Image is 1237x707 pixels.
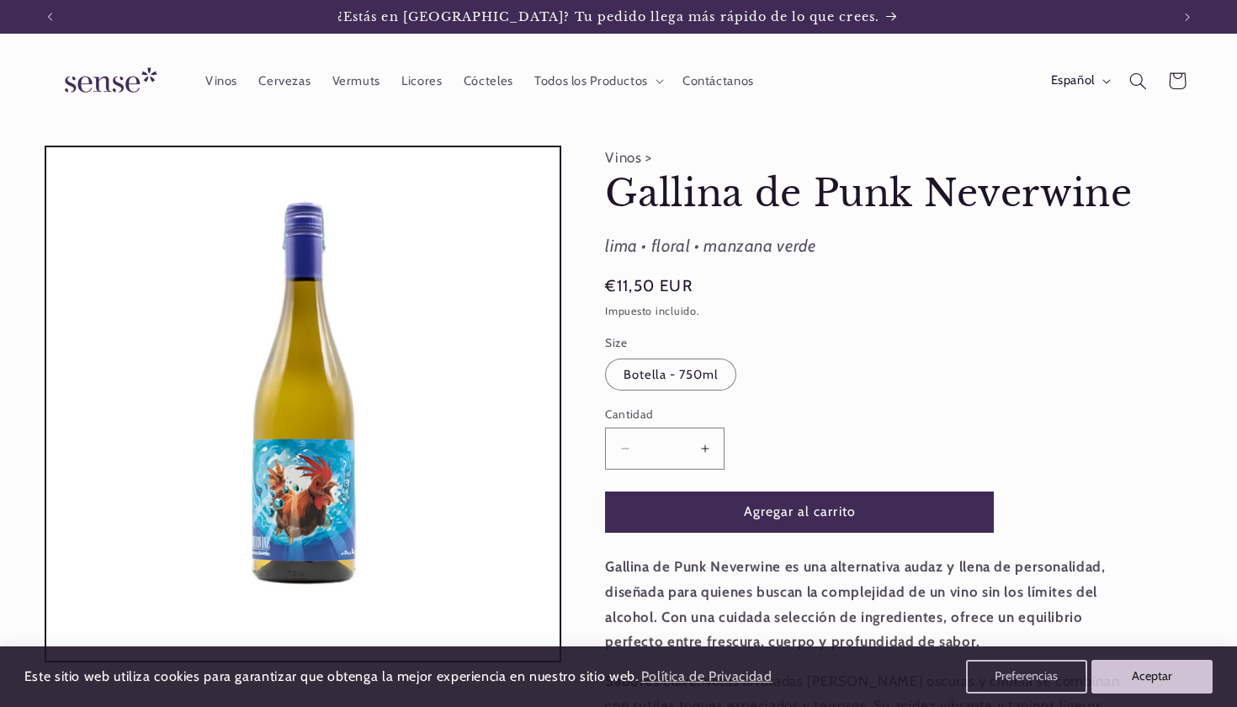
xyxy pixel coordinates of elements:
span: Todos los Productos [534,73,648,89]
label: Cantidad [605,406,994,423]
a: Vinos [194,62,247,99]
button: Preferencias [966,660,1087,694]
legend: Size [605,334,629,351]
span: Español [1051,72,1095,90]
summary: Búsqueda [1118,61,1157,100]
a: Política de Privacidad (opens in a new tab) [638,662,774,692]
img: Sense [45,57,171,105]
span: ¿Estás en [GEOGRAPHIC_DATA]? Tu pedido llega más rápido de lo que crees. [337,9,879,24]
a: Licores [391,62,454,99]
a: Cervezas [248,62,321,99]
media-gallery: Visor de la galería [45,146,561,662]
span: Vermuts [332,73,380,89]
strong: Gallina de Punk Neverwine es una alternativa audaz y llena de personalidad, diseñada para quienes... [605,558,1105,650]
span: Contáctanos [682,73,754,89]
a: Vermuts [321,62,391,99]
span: €11,50 EUR [605,274,693,298]
h1: Gallina de Punk Neverwine [605,170,1135,218]
span: Licores [401,73,442,89]
span: Vinos [205,73,237,89]
span: Cervezas [258,73,311,89]
summary: Todos los Productos [523,62,672,99]
div: Impuesto incluido. [605,303,1135,321]
button: Aceptar [1091,660,1213,694]
span: Este sitio web utiliza cookies para garantizar que obtenga la mejor experiencia en nuestro sitio ... [24,668,639,684]
span: Cócteles [464,73,513,89]
label: Botella - 750ml [605,359,736,391]
a: Cócteles [453,62,523,99]
button: Agregar al carrito [605,492,994,533]
a: Contáctanos [672,62,764,99]
div: lima • floral • manzana verde [605,231,1135,262]
button: Español [1040,64,1118,98]
a: Sense [38,50,178,112]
